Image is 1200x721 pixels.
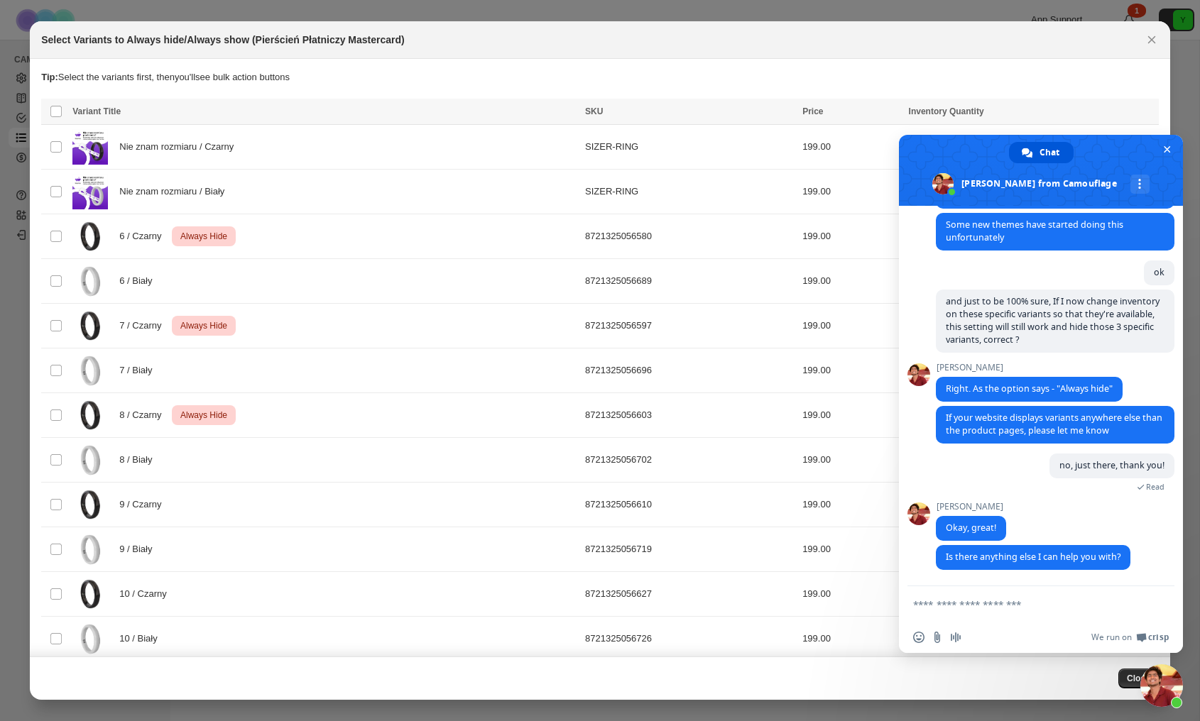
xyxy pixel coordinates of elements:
span: Crisp [1148,632,1169,643]
td: 199.00 [798,348,904,393]
td: 199.00 [798,617,904,661]
img: ring_bialy_grawer_a9238083-705e-4100-ae26-abdcb23e0989.webp [72,532,108,567]
img: ring_czarny_grawer_ea30b5dc-03a1-4273-b445-1171093530a1.webp [72,308,108,343]
span: Nie znam rozmiaru / Czarny [119,140,241,154]
span: Right. As the option says - "Always hide" [946,382,1113,395]
span: 6 / Czarny [119,229,169,243]
span: Close [1127,673,1150,684]
span: 9 / Biały [119,542,160,556]
td: 8721325056702 [581,438,798,483]
td: 8721325056610 [581,483,798,527]
span: [PERSON_NAME] [936,502,1006,512]
span: Okay, great! [946,522,996,534]
span: Insert an emoji [913,632,924,643]
img: ring_bialy_grawer_a9238083-705e-4100-ae26-abdcb23e0989.webp [72,353,108,388]
td: 8721325056580 [581,214,798,259]
span: 9 / Czarny [119,497,169,512]
td: 99209 [905,125,1159,170]
span: ok [1154,266,1164,278]
td: 8721325056719 [581,527,798,572]
td: 199.00 [798,214,904,259]
td: 8721325056696 [581,348,798,393]
span: 7 / Czarny [119,319,169,333]
td: 199.00 [798,393,904,438]
img: ring_czarny_grawer_ea30b5dc-03a1-4273-b445-1171093530a1.webp [72,219,108,254]
img: ring_bialy_grawer_a9238083-705e-4100-ae26-abdcb23e0989.webp [72,263,108,299]
img: ring_czarny_grawer_ea30b5dc-03a1-4273-b445-1171093530a1.webp [72,397,108,433]
img: ring_bialy_grawer_a9238083-705e-4100-ae26-abdcb23e0989.webp [72,442,108,478]
img: ring_bialy_grawer_a9238083-705e-4100-ae26-abdcb23e0989.webp [72,621,108,656]
span: Audio message [950,632,961,643]
td: 199.00 [798,527,904,572]
td: SIZER-RING [581,125,798,170]
img: ring_czarny_grawer_ea30b5dc-03a1-4273-b445-1171093530a1.webp [72,576,108,612]
span: Inventory Quantity [909,106,984,116]
td: 199.00 [798,304,904,348]
td: 8721325056603 [581,393,798,438]
span: Send a file [932,632,943,643]
a: We run onCrisp [1091,632,1169,643]
span: Price [802,106,823,116]
span: 10 / Biały [119,632,165,646]
img: Zamow-miarke-v7-white_7647c566-ee4f-47b5-b9d0-2e959c25f878.webp [72,174,108,209]
img: ring_czarny_grawer_ea30b5dc-03a1-4273-b445-1171093530a1.webp [72,487,108,522]
span: no, just there, thank you! [1059,459,1164,471]
span: Variant Title [72,106,121,116]
span: [PERSON_NAME] [936,363,1123,373]
span: Always Hide [178,317,230,334]
div: Chat [1009,142,1074,163]
span: Chat [1040,142,1059,163]
div: Close chat [1140,664,1183,707]
span: 6 / Biały [119,274,160,288]
td: 199.00 [798,572,904,617]
span: Always Hide [178,407,230,424]
span: SKU [585,106,603,116]
span: Some new themes have started doing this unfortunately [946,219,1123,243]
img: Zamow-miarke-v7-black_491ea91a-4499-43e4-a956-5235539e8218.webp [72,129,108,165]
strong: Tip: [41,72,58,82]
span: Nie znam rozmiaru / Biały [119,185,232,199]
span: Close chat [1160,142,1174,157]
td: 199.00 [798,125,904,170]
td: 8721325056726 [581,617,798,661]
div: More channels [1130,175,1150,194]
td: 8721325056597 [581,304,798,348]
td: 8721325056627 [581,572,798,617]
td: 199.00 [798,483,904,527]
span: and just to be 100% sure, If I now change inventory on these specific variants so that they're av... [946,295,1160,346]
td: SIZER-RING [581,170,798,214]
td: 199.00 [798,438,904,483]
span: Read [1146,482,1164,492]
span: Is there anything else I can help you with? [946,551,1120,563]
td: 199.00 [798,259,904,304]
button: Close [1142,30,1162,50]
span: If your website displays variants anywhere else than the product pages, please let me know [946,412,1162,436]
textarea: Compose your message... [913,598,1138,611]
span: 10 / Czarny [119,587,174,601]
span: 7 / Biały [119,363,160,378]
span: 8 / Biały [119,453,160,467]
h2: Select Variants to Always hide/Always show (Pierścień Płatniczy Mastercard) [41,33,404,47]
span: 8 / Czarny [119,408,169,422]
p: Select the variants first, then you'll see bulk action buttons [41,70,1159,84]
span: We run on [1091,632,1132,643]
td: 199.00 [798,170,904,214]
span: Always Hide [178,228,230,245]
td: 8721325056689 [581,259,798,304]
button: Close [1118,668,1159,688]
